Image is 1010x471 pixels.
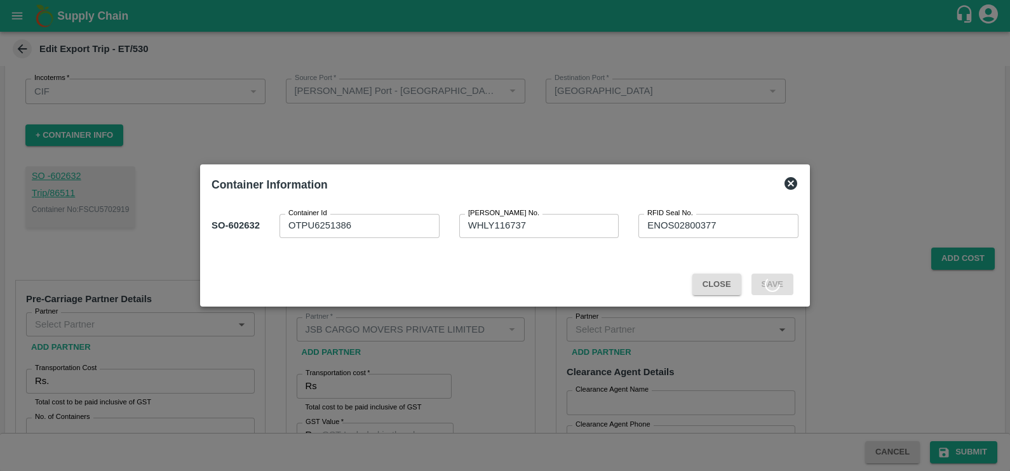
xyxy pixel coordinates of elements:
[212,178,328,191] b: Container Information
[288,219,431,232] textarea: OTPU6251386
[288,208,327,218] label: Container Id
[692,274,741,296] button: Close
[647,219,790,232] textarea: ENOS02800377
[468,208,539,218] label: [PERSON_NAME] No.
[647,208,693,218] label: RFID Seal No.
[468,219,610,232] textarea: WHLY116737
[212,220,260,230] b: SO- 602632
